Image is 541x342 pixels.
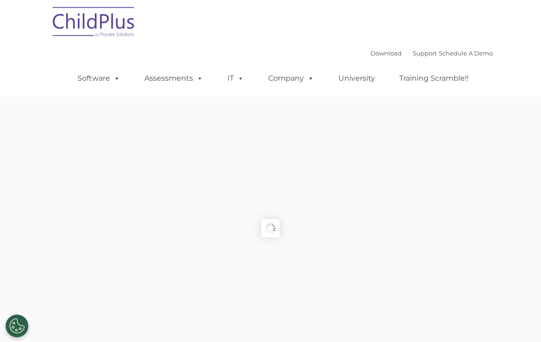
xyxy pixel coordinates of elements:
a: Support [413,50,437,57]
button: Cookies Settings [6,314,28,337]
a: University [329,69,384,88]
font: | [370,50,493,57]
a: Software [68,69,129,88]
a: Download [370,50,402,57]
img: ChildPlus by Procare Solutions [48,0,140,46]
a: Assessments [135,69,212,88]
a: Schedule A Demo [439,50,493,57]
a: IT [218,69,253,88]
a: Company [259,69,323,88]
a: Training Scramble!! [390,69,478,88]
